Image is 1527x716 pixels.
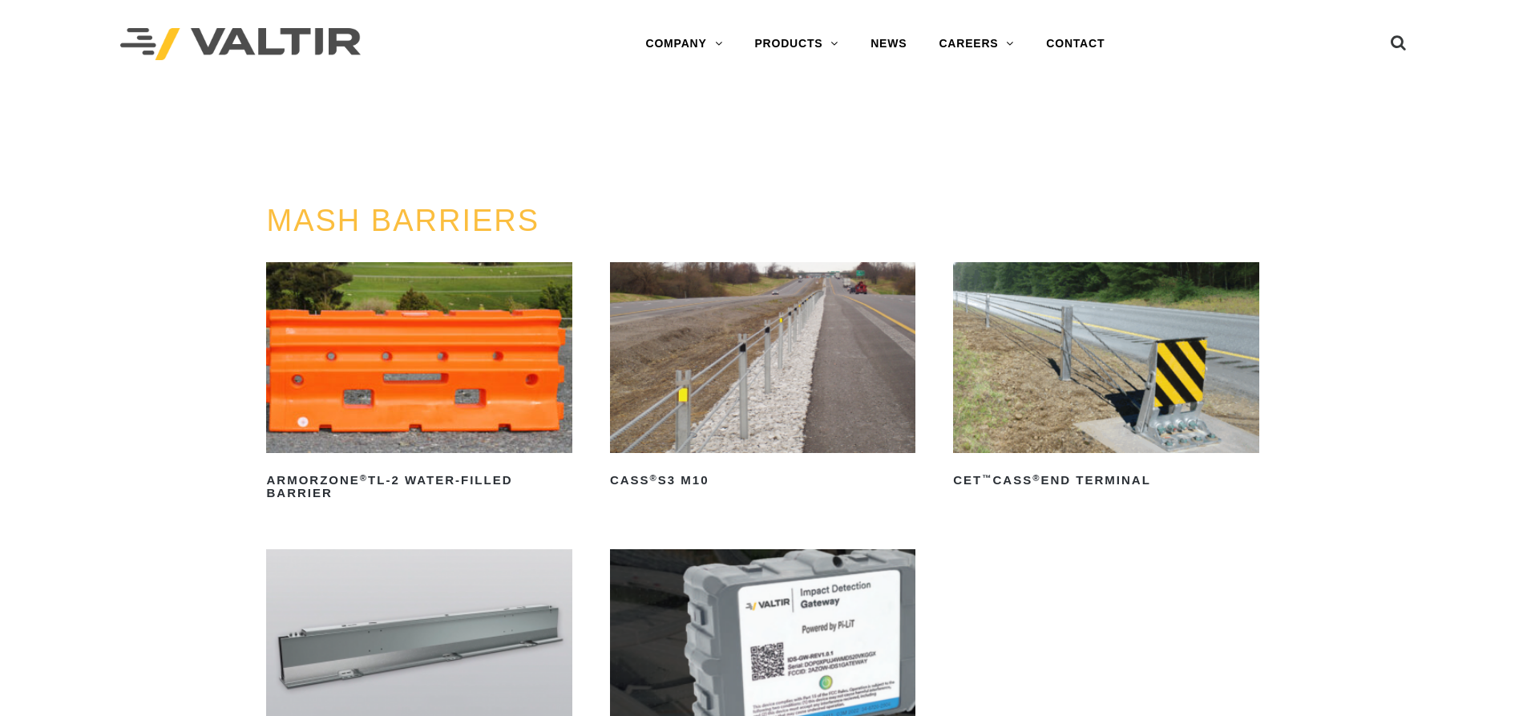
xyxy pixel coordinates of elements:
a: CONTACT [1030,28,1121,60]
a: MASH BARRIERS [266,204,539,237]
h2: CET CASS End Terminal [953,467,1258,493]
sup: ® [1032,473,1040,483]
img: Valtir [120,28,361,61]
h2: CASS S3 M10 [610,467,915,493]
a: ArmorZone®TL-2 Water-Filled Barrier [266,262,572,506]
a: COMPANY [629,28,738,60]
h2: ArmorZone TL-2 Water-Filled Barrier [266,467,572,506]
a: CET™CASS®End Terminal [953,262,1258,493]
a: CAREERS [923,28,1030,60]
sup: ® [360,473,368,483]
sup: ™ [982,473,992,483]
a: CASS®S3 M10 [610,262,915,493]
a: PRODUCTS [738,28,854,60]
a: NEWS [854,28,923,60]
sup: ® [650,473,658,483]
